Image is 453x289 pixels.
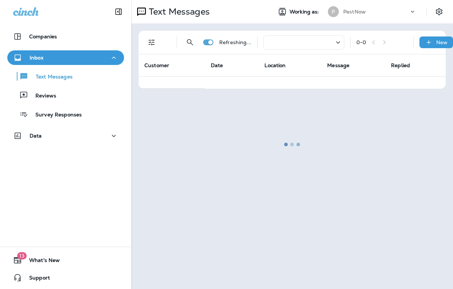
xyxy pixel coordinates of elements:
[30,55,43,61] p: Inbox
[7,29,124,44] button: Companies
[108,4,129,19] button: Collapse Sidebar
[7,270,124,285] button: Support
[436,39,448,45] p: New
[22,275,50,284] span: Support
[7,69,124,84] button: Text Messages
[7,107,124,122] button: Survey Responses
[7,253,124,267] button: 13What's New
[28,74,73,81] p: Text Messages
[29,34,57,39] p: Companies
[30,133,42,139] p: Data
[28,93,56,100] p: Reviews
[7,50,124,65] button: Inbox
[7,88,124,103] button: Reviews
[28,112,82,119] p: Survey Responses
[17,252,27,259] span: 13
[7,128,124,143] button: Data
[22,257,60,266] span: What's New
